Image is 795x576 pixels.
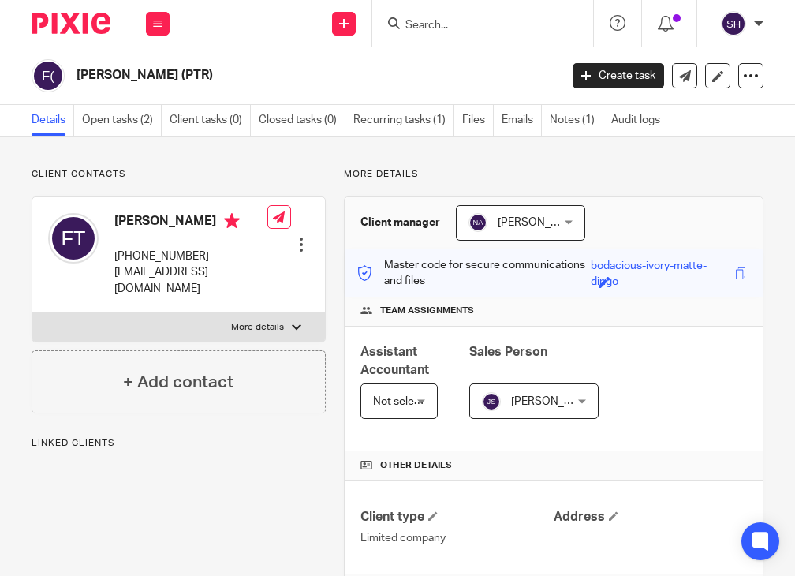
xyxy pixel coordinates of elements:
[170,105,251,136] a: Client tasks (0)
[48,213,99,264] img: svg%3E
[32,168,326,181] p: Client contacts
[721,11,746,36] img: svg%3E
[482,392,501,411] img: svg%3E
[462,105,494,136] a: Files
[356,257,590,290] p: Master code for secure communications and files
[360,530,554,546] p: Limited company
[344,168,763,181] p: More details
[611,105,668,136] a: Audit logs
[498,217,584,228] span: [PERSON_NAME]
[550,105,603,136] a: Notes (1)
[511,396,598,407] span: [PERSON_NAME]
[554,509,747,526] h4: Address
[360,509,554,526] h4: Client type
[404,19,546,33] input: Search
[380,305,474,317] span: Team assignments
[360,346,429,376] span: Assistant Accountant
[123,370,233,395] h4: + Add contact
[114,249,267,264] p: [PHONE_NUMBER]‬
[114,213,267,233] h4: [PERSON_NAME]
[380,459,452,472] span: Other details
[469,346,547,358] span: Sales Person
[259,105,345,136] a: Closed tasks (0)
[32,13,110,34] img: Pixie
[114,264,267,297] p: [EMAIL_ADDRESS][DOMAIN_NAME]
[373,396,437,407] span: Not selected
[353,105,454,136] a: Recurring tasks (1)
[32,59,65,92] img: svg%3E
[591,258,731,276] div: bodacious-ivory-matte-dingo
[231,321,284,334] p: More details
[360,215,440,230] h3: Client manager
[224,213,240,229] i: Primary
[32,105,74,136] a: Details
[32,437,326,450] p: Linked clients
[77,67,454,84] h2: [PERSON_NAME] (PTR)
[502,105,542,136] a: Emails
[468,213,487,232] img: svg%3E
[82,105,162,136] a: Open tasks (2)
[573,63,664,88] a: Create task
